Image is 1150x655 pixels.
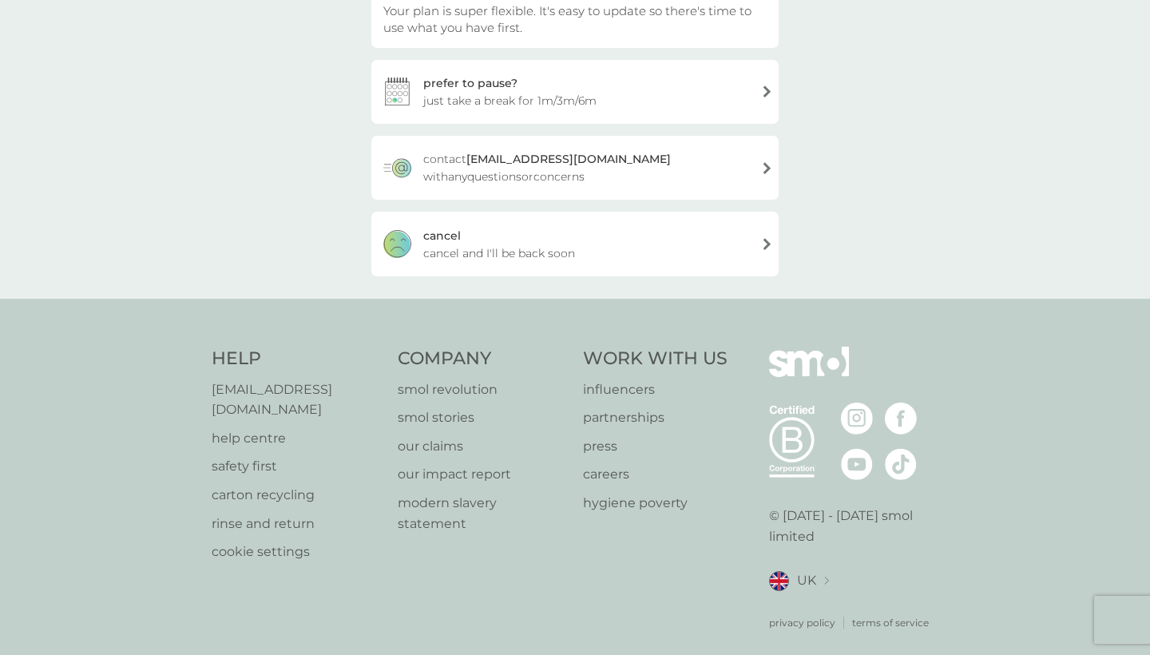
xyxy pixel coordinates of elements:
[841,403,873,435] img: visit the smol Instagram page
[583,347,728,371] h4: Work With Us
[769,506,939,546] p: © [DATE] - [DATE] smol limited
[841,448,873,480] img: visit the smol Youtube page
[212,379,382,420] a: [EMAIL_ADDRESS][DOMAIN_NAME]
[423,92,597,109] span: just take a break for 1m/3m/6m
[583,407,728,428] a: partnerships
[583,493,728,514] a: hygiene poverty
[371,136,779,200] a: contact[EMAIL_ADDRESS][DOMAIN_NAME] withanyquestionsorconcerns
[398,379,568,400] a: smol revolution
[212,485,382,506] a: carton recycling
[423,244,575,262] span: cancel and I'll be back soon
[383,3,751,35] span: Your plan is super flexible. It's easy to update so there's time to use what you have first.
[212,347,382,371] h4: Help
[212,514,382,534] a: rinse and return
[824,577,829,586] img: select a new location
[398,347,568,371] h4: Company
[583,464,728,485] a: careers
[212,542,382,562] a: cookie settings
[769,615,835,630] a: privacy policy
[212,428,382,449] a: help centre
[769,347,849,401] img: smol
[885,448,917,480] img: visit the smol Tiktok page
[398,493,568,534] a: modern slavery statement
[797,570,816,591] span: UK
[769,571,789,591] img: UK flag
[583,436,728,457] a: press
[423,74,517,92] div: prefer to pause?
[885,403,917,435] img: visit the smol Facebook page
[466,152,671,166] strong: [EMAIL_ADDRESS][DOMAIN_NAME]
[583,379,728,400] a: influencers
[212,456,382,477] a: safety first
[398,407,568,428] a: smol stories
[423,227,461,244] div: cancel
[398,464,568,485] a: our impact report
[852,615,929,630] a: terms of service
[398,436,568,457] a: our claims
[423,150,748,185] span: contact with any questions or concerns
